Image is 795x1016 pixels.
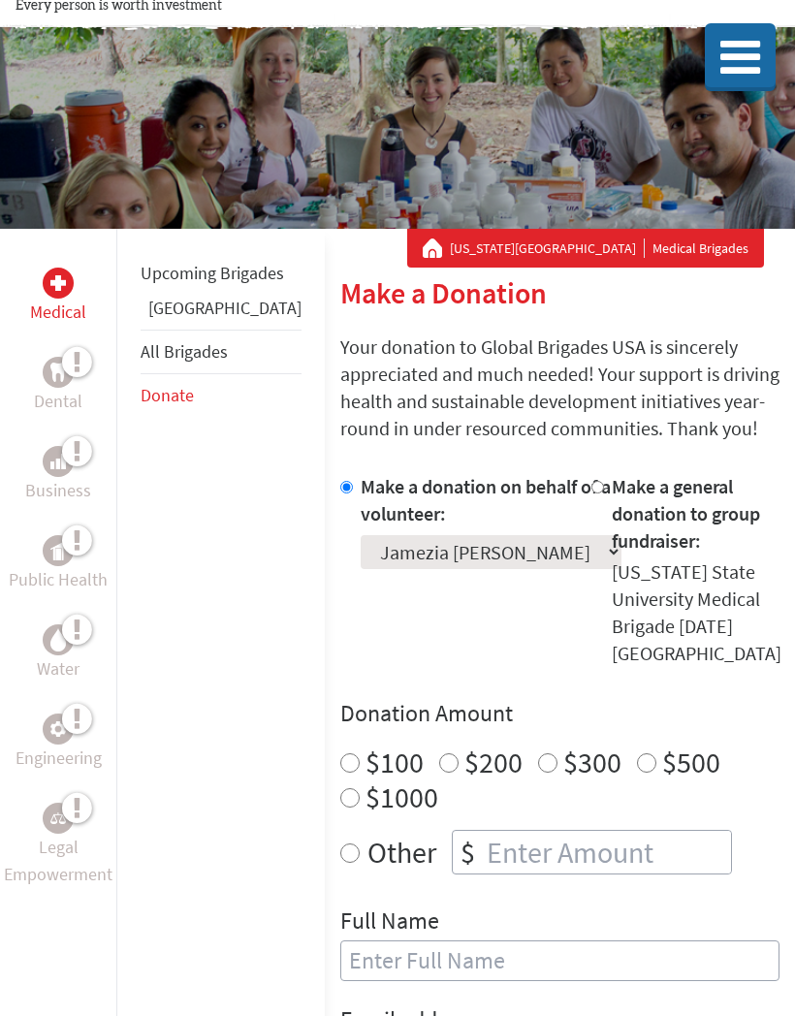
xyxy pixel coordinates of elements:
[361,474,611,525] label: Make a donation on behalf of a volunteer:
[25,446,91,504] a: BusinessBusiness
[563,744,621,780] label: $300
[34,357,82,415] a: DentalDental
[148,297,302,319] a: [GEOGRAPHIC_DATA]
[366,778,438,815] label: $1000
[340,940,779,981] input: Enter Full Name
[612,558,781,667] div: [US_STATE] State University Medical Brigade [DATE] [GEOGRAPHIC_DATA]
[43,535,74,566] div: Public Health
[43,714,74,745] div: Engineering
[30,299,86,326] p: Medical
[50,628,66,651] img: Water
[50,541,66,560] img: Public Health
[141,384,194,406] a: Donate
[50,812,66,824] img: Legal Empowerment
[9,535,108,593] a: Public HealthPublic Health
[340,275,779,310] h2: Make a Donation
[141,340,228,363] a: All Brigades
[340,333,779,442] p: Your donation to Global Brigades USA is sincerely appreciated and much needed! Your support is dr...
[141,330,302,374] li: All Brigades
[9,566,108,593] p: Public Health
[4,834,112,888] p: Legal Empowerment
[450,238,645,258] a: [US_STATE][GEOGRAPHIC_DATA]
[141,252,302,295] li: Upcoming Brigades
[50,275,66,291] img: Medical
[25,477,91,504] p: Business
[50,454,66,469] img: Business
[340,698,779,729] h4: Donation Amount
[43,446,74,477] div: Business
[50,721,66,737] img: Engineering
[141,262,284,284] a: Upcoming Brigades
[612,474,760,553] label: Make a general donation to group fundraiser:
[340,905,439,940] label: Full Name
[366,744,424,780] label: $100
[37,655,79,683] p: Water
[662,744,720,780] label: $500
[16,745,102,772] p: Engineering
[453,831,483,873] div: $
[367,830,436,874] label: Other
[464,744,523,780] label: $200
[16,714,102,772] a: EngineeringEngineering
[37,624,79,683] a: WaterWater
[50,363,66,381] img: Dental
[30,268,86,326] a: MedicalMedical
[43,268,74,299] div: Medical
[141,295,302,330] li: Guatemala
[141,374,302,417] li: Donate
[43,357,74,388] div: Dental
[423,238,748,258] div: Medical Brigades
[4,803,112,888] a: Legal EmpowermentLegal Empowerment
[483,831,731,873] input: Enter Amount
[43,624,74,655] div: Water
[43,803,74,834] div: Legal Empowerment
[34,388,82,415] p: Dental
